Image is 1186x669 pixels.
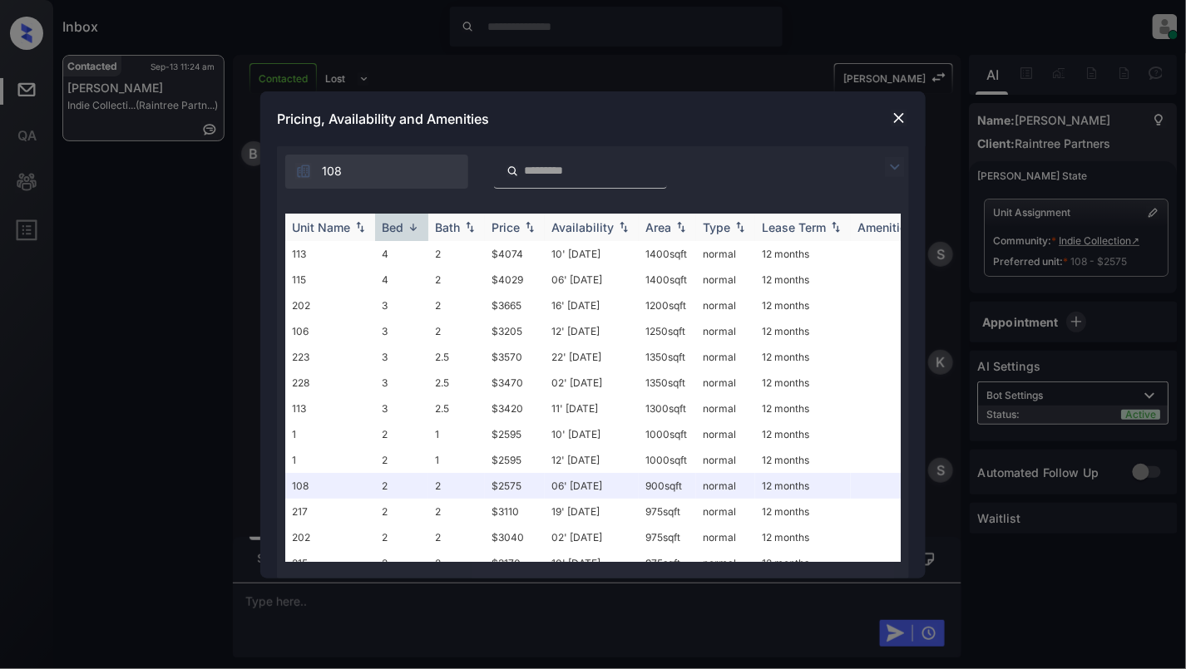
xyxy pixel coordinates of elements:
[545,370,639,396] td: 02' [DATE]
[428,241,485,267] td: 2
[755,344,851,370] td: 12 months
[703,220,730,234] div: Type
[645,220,671,234] div: Area
[755,318,851,344] td: 12 months
[485,499,545,524] td: $3110
[292,220,350,234] div: Unit Name
[755,241,851,267] td: 12 months
[285,396,375,421] td: 113
[545,318,639,344] td: 12' [DATE]
[295,163,312,180] img: icon-zuma
[755,550,851,576] td: 12 months
[639,447,696,473] td: 1000 sqft
[696,344,755,370] td: normal
[545,473,639,499] td: 06' [DATE]
[891,110,907,126] img: close
[428,473,485,499] td: 2
[696,267,755,293] td: normal
[639,524,696,550] td: 975 sqft
[639,499,696,524] td: 975 sqft
[428,550,485,576] td: 2
[485,550,545,576] td: $3170
[732,221,749,233] img: sorting
[828,221,844,233] img: sorting
[428,421,485,447] td: 1
[696,550,755,576] td: normal
[755,421,851,447] td: 12 months
[375,524,428,550] td: 2
[285,421,375,447] td: 1
[285,447,375,473] td: 1
[696,524,755,550] td: normal
[285,241,375,267] td: 113
[322,162,342,180] span: 108
[285,318,375,344] td: 106
[639,293,696,318] td: 1200 sqft
[485,267,545,293] td: $4029
[485,370,545,396] td: $3470
[485,396,545,421] td: $3420
[639,344,696,370] td: 1350 sqft
[428,344,485,370] td: 2.5
[762,220,826,234] div: Lease Term
[545,524,639,550] td: 02' [DATE]
[639,396,696,421] td: 1300 sqft
[755,370,851,396] td: 12 months
[755,293,851,318] td: 12 months
[485,447,545,473] td: $2595
[375,293,428,318] td: 3
[428,293,485,318] td: 2
[755,267,851,293] td: 12 months
[545,293,639,318] td: 16' [DATE]
[435,220,460,234] div: Bath
[857,220,913,234] div: Amenities
[428,524,485,550] td: 2
[375,421,428,447] td: 2
[696,421,755,447] td: normal
[615,221,632,233] img: sorting
[755,396,851,421] td: 12 months
[428,447,485,473] td: 1
[639,370,696,396] td: 1350 sqft
[545,421,639,447] td: 10' [DATE]
[405,221,422,234] img: sorting
[462,221,478,233] img: sorting
[507,164,519,179] img: icon-zuma
[696,370,755,396] td: normal
[485,473,545,499] td: $2575
[639,421,696,447] td: 1000 sqft
[428,396,485,421] td: 2.5
[639,267,696,293] td: 1400 sqft
[545,550,639,576] td: 10' [DATE]
[352,221,368,233] img: sorting
[696,241,755,267] td: normal
[375,267,428,293] td: 4
[285,499,375,524] td: 217
[375,447,428,473] td: 2
[696,499,755,524] td: normal
[382,220,403,234] div: Bed
[428,318,485,344] td: 2
[551,220,614,234] div: Availability
[485,421,545,447] td: $2595
[285,473,375,499] td: 108
[755,473,851,499] td: 12 months
[673,221,689,233] img: sorting
[375,550,428,576] td: 2
[755,447,851,473] td: 12 months
[521,221,538,233] img: sorting
[696,396,755,421] td: normal
[755,499,851,524] td: 12 months
[755,524,851,550] td: 12 months
[696,473,755,499] td: normal
[375,241,428,267] td: 4
[485,293,545,318] td: $3665
[375,318,428,344] td: 3
[428,267,485,293] td: 2
[485,318,545,344] td: $3205
[545,396,639,421] td: 11' [DATE]
[545,344,639,370] td: 22' [DATE]
[375,499,428,524] td: 2
[375,473,428,499] td: 2
[375,396,428,421] td: 3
